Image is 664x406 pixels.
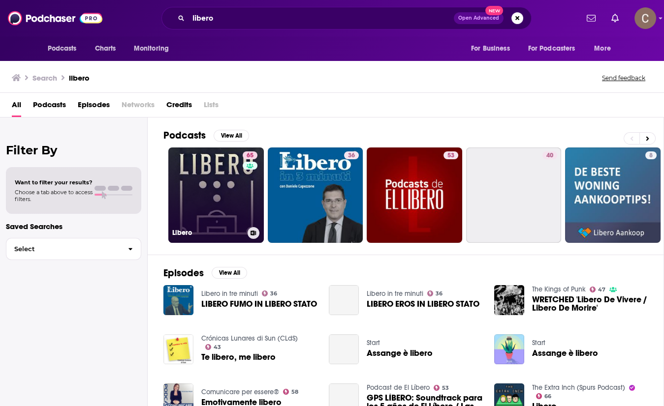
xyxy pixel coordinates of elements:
button: View All [214,130,249,142]
p: Saved Searches [6,222,141,231]
a: Te libero, me libero [201,353,276,361]
h2: Filter By [6,143,141,157]
a: 43 [205,344,221,350]
a: 53 [443,151,458,159]
button: open menu [127,39,182,58]
a: Episodes [78,97,110,117]
span: Podcasts [48,42,77,56]
a: 47 [590,287,606,292]
span: 53 [447,151,454,161]
span: Monitoring [134,42,169,56]
a: Te libero, me libero [163,334,193,364]
button: Show profile menu [634,7,656,29]
span: 53 [442,386,449,390]
button: open menu [587,39,623,58]
a: Podcast de El Líbero [367,383,430,392]
span: 36 [348,151,355,161]
h3: Search [32,73,57,83]
span: Charts [95,42,116,56]
a: Libero in tre minuti [367,290,423,298]
span: 36 [270,291,277,296]
h2: Episodes [163,267,204,279]
a: 66 [536,393,552,399]
button: Send feedback [599,74,648,82]
img: LIBERO FUMO IN LIBERO STATO [163,285,193,315]
img: Podchaser - Follow, Share and Rate Podcasts [8,9,102,28]
span: Networks [122,97,155,117]
span: Want to filter your results? [15,179,93,186]
a: Start [532,339,545,347]
a: All [12,97,21,117]
a: 36 [427,290,443,296]
span: Choose a tab above to access filters. [15,189,93,203]
a: Libero in tre minuti [201,290,258,298]
a: LIBERO FUMO IN LIBERO STATO [201,300,317,308]
a: LIBERO EROS IN LIBERO STATO [367,300,479,308]
img: Assange è libero [494,334,524,364]
span: 43 [214,345,221,349]
a: LIBERO EROS IN LIBERO STATO [329,285,359,315]
a: Credits [166,97,192,117]
a: Comunicare per essere® [201,388,279,396]
a: Start [367,339,380,347]
span: For Podcasters [528,42,575,56]
span: Assange è libero [532,349,598,357]
button: View All [212,267,247,279]
a: The Extra Inch (Spurs Podcast) [532,383,625,392]
a: 40 [542,151,557,159]
button: open menu [41,39,90,58]
a: 8 [645,151,657,159]
h3: libero [69,73,90,83]
span: 66 [544,394,551,399]
a: WRETCHED 'Libero De Vivere / Libero De Morire' [532,295,648,312]
a: 36 [268,147,363,243]
span: Lists [204,97,219,117]
button: Select [6,238,141,260]
a: Show notifications dropdown [607,10,623,27]
button: open menu [464,39,522,58]
a: Assange è libero [367,349,433,357]
a: Crónicas Lunares di Sun (CLdS) [201,334,298,343]
h2: Podcasts [163,129,206,142]
a: Charts [89,39,122,58]
span: New [485,6,503,15]
a: 36 [344,151,359,159]
span: More [594,42,611,56]
a: 65 [243,151,257,159]
button: Open AdvancedNew [454,12,504,24]
span: 47 [598,288,605,292]
span: For Business [471,42,510,56]
a: EpisodesView All [163,267,247,279]
a: 36 [262,290,278,296]
span: Select [6,246,120,252]
a: PodcastsView All [163,129,249,142]
span: Open Advanced [458,16,499,21]
a: 40 [466,147,562,243]
h3: Libero [172,229,244,237]
button: open menu [522,39,590,58]
a: Podcasts [33,97,66,117]
span: Logged in as clay.bolton [634,7,656,29]
img: WRETCHED 'Libero De Vivere / Libero De Morire' [494,285,524,315]
a: 58 [283,389,299,395]
span: 8 [649,151,653,161]
span: 36 [436,291,443,296]
input: Search podcasts, credits, & more... [189,10,454,26]
span: 58 [291,390,298,394]
a: 8 [565,147,661,243]
span: 40 [546,151,553,161]
a: Show notifications dropdown [583,10,600,27]
a: 53 [367,147,462,243]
